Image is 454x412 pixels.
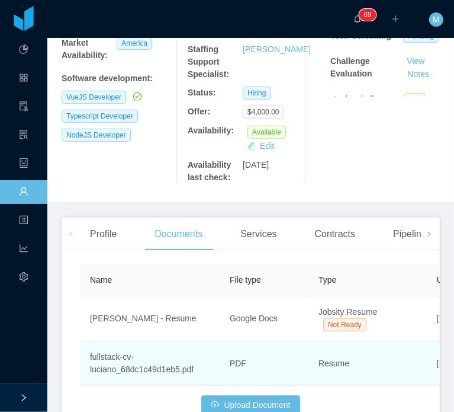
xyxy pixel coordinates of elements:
[403,56,429,66] a: View
[318,275,336,285] span: Type
[323,318,366,331] span: Not Ready
[243,44,311,54] a: [PERSON_NAME]
[62,38,108,60] b: Market Availability:
[318,307,378,317] span: Jobsity Resume
[330,31,391,40] strong: Tech Screening
[220,296,309,341] td: Google Docs
[220,341,309,386] td: PDF
[353,15,362,23] i: icon: bell
[90,275,112,285] span: Name
[384,218,441,251] div: Pipelines
[62,91,126,104] span: VueJS Developer
[243,106,284,119] span: $4,000.00
[403,68,434,82] button: Notes
[188,88,215,97] b: Status:
[318,359,349,368] span: Resume
[368,9,372,21] p: 9
[19,38,28,63] a: icon: pie-chart
[305,218,365,251] div: Contracts
[19,124,28,148] i: icon: solution
[62,129,131,142] span: NodeJS Developer
[391,15,400,23] i: icon: plus
[19,66,28,91] a: icon: appstore
[188,107,210,116] b: Offer:
[19,180,28,205] a: icon: user
[19,152,28,177] a: icon: robot
[62,74,153,83] b: Software development :
[359,9,376,21] sup: 69
[133,92,141,101] i: icon: check-circle
[19,209,28,234] a: icon: profile
[19,95,28,120] a: icon: audit
[68,231,74,237] i: icon: left
[242,139,279,153] button: icon: editEdit
[188,44,229,79] b: Staffing Support Specialist:
[330,56,372,78] strong: Challenge Evaluation
[19,238,28,262] i: icon: line-chart
[188,126,234,135] b: Availability:
[188,160,231,182] b: Availability last check:
[334,93,404,118] div: Is the challenge client-ready?
[404,93,426,106] span: Yes
[231,218,286,251] div: Services
[81,218,126,251] div: Profile
[243,160,269,170] span: [DATE]
[81,296,220,341] td: [PERSON_NAME] - Resume
[426,231,432,237] i: icon: right
[62,110,138,123] span: Typescript Developer
[230,275,261,285] span: File type
[131,92,141,101] a: icon: check-circle
[145,218,212,251] div: Documents
[117,37,152,50] span: America
[433,12,440,27] span: M
[19,267,28,290] i: icon: setting
[243,87,271,100] span: Hiring
[81,341,220,386] td: fullstack-cv-luciano_68dc1c49d1eb5.pdf
[363,9,368,21] p: 6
